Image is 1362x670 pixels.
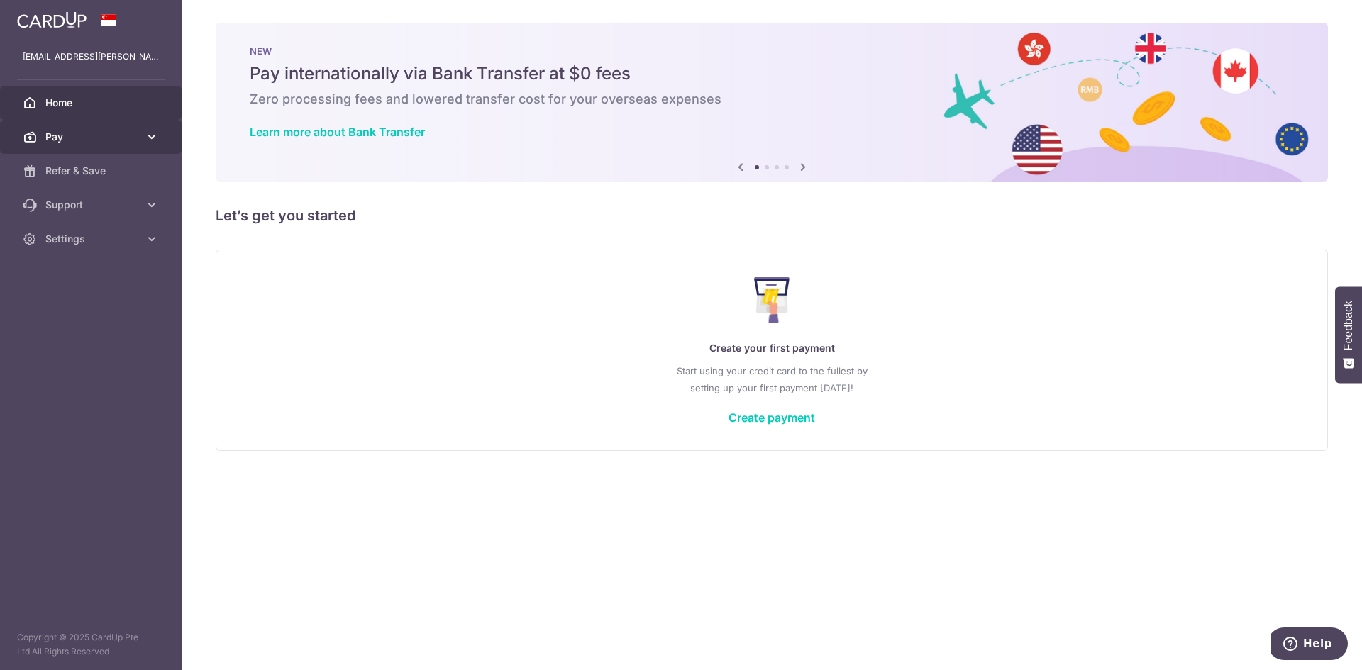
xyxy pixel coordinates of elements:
p: Start using your credit card to the fullest by setting up your first payment [DATE]! [245,362,1299,396]
button: Feedback - Show survey [1335,286,1362,383]
span: Refer & Save [45,164,139,178]
p: NEW [250,45,1294,57]
img: CardUp [17,11,87,28]
h5: Let’s get you started [216,204,1328,227]
h5: Pay internationally via Bank Transfer at $0 fees [250,62,1294,85]
span: Settings [45,232,139,246]
a: Create payment [729,411,815,425]
img: Bank transfer banner [216,23,1328,182]
p: [EMAIL_ADDRESS][PERSON_NAME][DOMAIN_NAME] [23,50,159,64]
a: Learn more about Bank Transfer [250,125,425,139]
p: Create your first payment [245,340,1299,357]
iframe: Opens a widget where you can find more information [1271,627,1348,663]
span: Feedback [1342,301,1355,350]
span: Pay [45,130,139,144]
span: Support [45,198,139,212]
h6: Zero processing fees and lowered transfer cost for your overseas expenses [250,91,1294,108]
span: Home [45,96,139,110]
img: Make Payment [754,277,790,323]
